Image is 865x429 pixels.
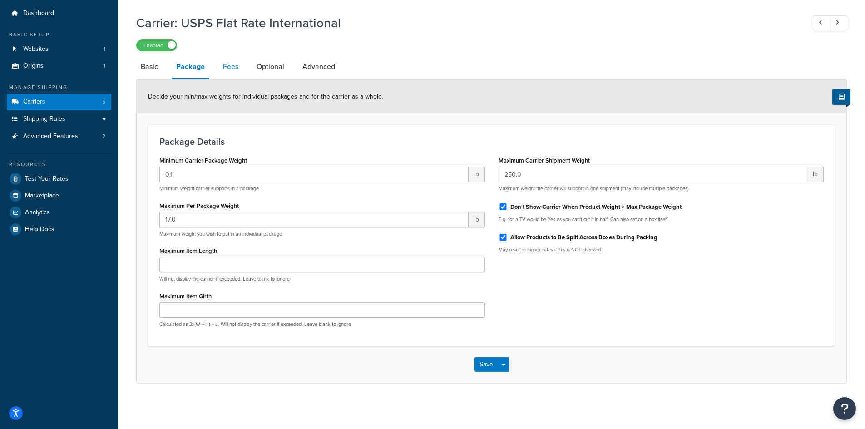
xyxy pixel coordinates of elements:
[7,41,111,58] a: Websites1
[7,187,111,204] a: Marketplace
[23,62,44,70] span: Origins
[252,56,289,78] a: Optional
[159,276,485,282] p: Will not display the carrier if exceeded. Leave blank to ignore
[159,202,239,209] label: Maximum Per Package Weight
[159,247,217,254] label: Maximum Item Length
[23,45,49,53] span: Websites
[7,171,111,187] a: Test Your Rates
[25,209,50,217] span: Analytics
[159,321,485,328] p: Calculated as 2x(W + H) + L. Will not display the carrier if exceeded. Leave blank to ignore
[830,15,847,30] a: Next Record
[510,233,657,242] label: Allow Products to Be Split Across Boxes During Packing
[104,62,105,70] span: 1
[104,45,105,53] span: 1
[7,161,111,168] div: Resources
[172,56,209,79] a: Package
[7,58,111,74] a: Origins1
[469,212,485,227] span: lb
[499,247,824,253] p: May result in higher rates if this is NOT checked
[510,203,682,211] label: Don't Show Carrier When Product Weight > Max Package Weight
[7,31,111,39] div: Basic Setup
[499,216,824,223] p: E.g. for a TV would be Yes as you can't cut it in half. Can also set on a box itself
[7,84,111,91] div: Manage Shipping
[23,10,54,17] span: Dashboard
[159,185,485,192] p: Minimum weight carrier supports in a package
[7,41,111,58] li: Websites
[7,128,111,145] a: Advanced Features2
[159,231,485,237] p: Maximum weight you wish to put in an individual package
[499,185,824,192] p: Maximum weight the carrier will support in one shipment (may include multiple packages)
[7,58,111,74] li: Origins
[474,357,499,372] button: Save
[469,167,485,182] span: lb
[25,175,69,183] span: Test Your Rates
[102,133,105,140] span: 2
[25,192,59,200] span: Marketplace
[7,94,111,110] li: Carriers
[159,137,824,147] h3: Package Details
[7,221,111,237] a: Help Docs
[499,157,590,164] label: Maximum Carrier Shipment Weight
[833,397,856,420] button: Open Resource Center
[23,115,65,123] span: Shipping Rules
[136,56,163,78] a: Basic
[102,98,105,106] span: 5
[137,40,177,51] label: Enabled
[136,14,796,32] h1: Carrier: USPS Flat Rate International
[813,15,830,30] a: Previous Record
[218,56,243,78] a: Fees
[23,133,78,140] span: Advanced Features
[23,98,45,106] span: Carriers
[148,92,383,101] span: Decide your min/max weights for individual packages and for the carrier as a whole.
[159,293,212,300] label: Maximum Item Girth
[159,157,247,164] label: Minimum Carrier Package Weight
[7,204,111,221] a: Analytics
[7,5,111,22] a: Dashboard
[298,56,340,78] a: Advanced
[832,89,850,105] button: Show Help Docs
[7,94,111,110] a: Carriers5
[25,226,54,233] span: Help Docs
[7,111,111,128] a: Shipping Rules
[807,167,824,182] span: lb
[7,128,111,145] li: Advanced Features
